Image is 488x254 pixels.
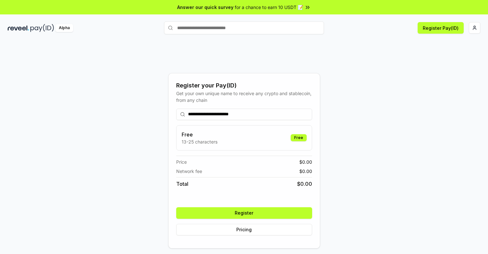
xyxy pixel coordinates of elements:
[299,168,312,175] span: $ 0.00
[299,159,312,165] span: $ 0.00
[235,4,303,11] span: for a chance to earn 10 USDT 📝
[291,134,307,141] div: Free
[182,138,217,145] p: 13-25 characters
[182,131,217,138] h3: Free
[418,22,464,34] button: Register Pay(ID)
[176,81,312,90] div: Register your Pay(ID)
[177,4,233,11] span: Answer our quick survey
[176,168,202,175] span: Network fee
[176,159,187,165] span: Price
[176,180,188,188] span: Total
[30,24,54,32] img: pay_id
[176,224,312,235] button: Pricing
[176,207,312,219] button: Register
[176,90,312,103] div: Get your own unique name to receive any crypto and stablecoin, from any chain
[55,24,73,32] div: Alpha
[297,180,312,188] span: $ 0.00
[8,24,29,32] img: reveel_dark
